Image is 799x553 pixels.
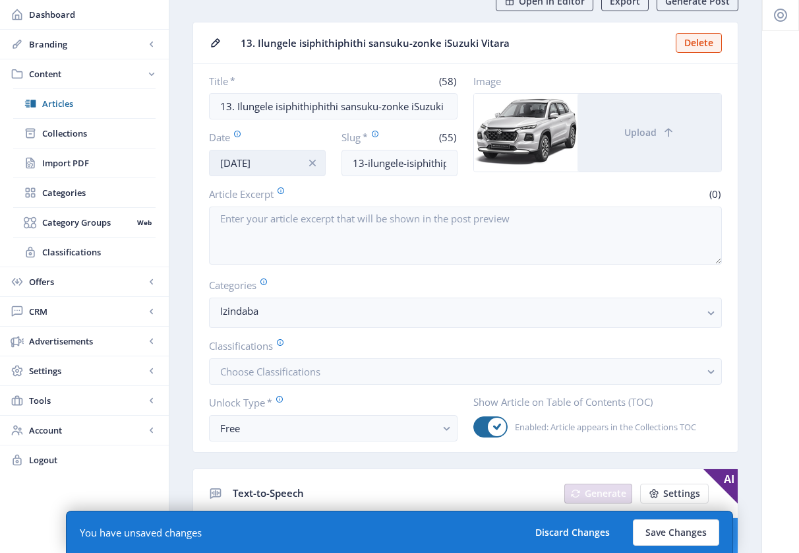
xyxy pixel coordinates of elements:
span: Import PDF [42,156,156,170]
span: Generate [585,488,626,499]
span: Enabled: Article appears in the Collections TOC [508,419,696,435]
input: Type Article Title ... [209,93,458,119]
label: Title [209,75,328,88]
span: Settings [663,488,700,499]
a: New page [556,484,632,504]
label: Unlock Type [209,395,447,410]
input: this-is-how-a-slug-looks-like [341,150,458,176]
span: (55) [437,131,458,144]
a: Import PDF [13,148,156,178]
span: Tools [29,394,145,407]
span: (58) [437,75,458,88]
button: info [299,150,326,176]
label: Image [473,75,711,88]
span: Advertisements [29,335,145,348]
a: Category GroupsWeb [13,208,156,237]
label: Date [209,130,315,145]
span: Categories [42,186,156,199]
nb-select-label: Izindaba [220,303,700,319]
span: Choose Classifications [220,365,320,378]
span: Text-to-Speech [233,486,304,500]
label: Slug [341,130,394,145]
a: Classifications [13,238,156,267]
button: Choose Classifications [209,358,722,385]
span: (0) [707,187,722,201]
a: Collections [13,119,156,148]
button: Discard Changes [523,519,622,546]
span: Logout [29,453,158,467]
input: Publishing Date [209,150,326,176]
button: Delete [676,33,722,53]
label: Article Excerpt [209,187,460,201]
span: Upload [624,127,657,138]
span: Dashboard [29,8,158,21]
a: New page [632,484,709,504]
span: Collections [42,127,156,140]
span: Articles [42,97,156,110]
a: Articles [13,89,156,118]
button: Upload [577,94,721,172]
button: Save Changes [633,519,719,546]
button: Izindaba [209,298,722,328]
span: Account [29,424,145,437]
label: Categories [209,278,711,292]
label: Show Article on Table of Contents (TOC) [473,395,711,408]
span: Category Groups [42,216,133,229]
span: Settings [29,364,145,377]
span: CRM [29,305,145,318]
button: Generate [564,484,632,504]
span: Classifications [42,245,156,259]
button: Free [209,415,458,441]
span: Branding [29,38,145,51]
nb-icon: info [306,156,319,170]
span: 13. Ilungele isiphithiphithi sansuku-zonke iSuzuki Vitara [241,36,668,50]
label: Classifications [209,339,711,353]
span: AI [703,469,738,504]
nb-badge: Web [133,216,156,229]
span: Offers [29,275,145,288]
div: Free [220,420,436,436]
button: Settings [640,484,709,504]
span: Content [29,67,145,81]
a: Categories [13,178,156,207]
div: You have unsaved changes [80,526,202,539]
